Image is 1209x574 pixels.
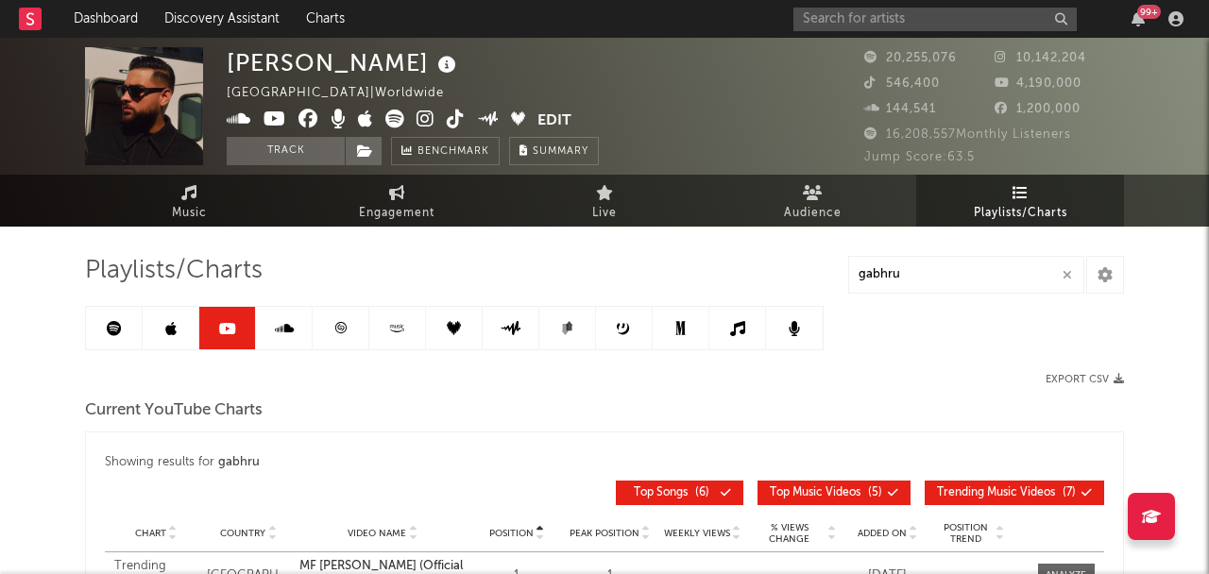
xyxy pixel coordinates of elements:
[570,528,639,539] span: Peak Position
[864,151,975,163] span: Jump Score: 63.5
[105,451,1104,474] div: Showing results for
[1137,5,1161,19] div: 99 +
[858,528,907,539] span: Added On
[864,52,957,64] span: 20,255,076
[616,481,743,505] button: Top Songs(6)
[770,487,882,498] span: ( 5 )
[592,202,617,225] span: Live
[664,528,730,539] span: Weekly Views
[864,77,940,90] span: 546,400
[864,128,1071,141] span: 16,208,557 Monthly Listeners
[937,487,1076,498] span: ( 7 )
[533,146,588,157] span: Summary
[85,175,293,227] a: Music
[937,487,1055,498] span: Trending Music Videos
[509,137,599,165] button: Summary
[85,260,263,282] span: Playlists/Charts
[848,256,1084,294] input: Search Playlists/Charts
[995,103,1081,115] span: 1,200,000
[758,481,911,505] button: Top Music Videos(5)
[770,487,860,498] span: Top Music Videos
[220,528,265,539] span: Country
[916,175,1124,227] a: Playlists/Charts
[227,137,345,165] button: Track
[925,481,1104,505] button: Trending Music Videos(7)
[293,175,501,227] a: Engagement
[391,137,500,165] a: Benchmark
[348,528,406,539] span: Video Name
[417,141,489,163] span: Benchmark
[864,103,936,115] span: 144,541
[489,528,534,539] span: Position
[754,522,826,545] span: % Views Change
[1046,374,1124,385] button: Export CSV
[537,110,571,133] button: Edit
[634,487,688,498] span: Top Songs
[85,399,263,422] span: Current YouTube Charts
[359,202,434,225] span: Engagement
[995,77,1081,90] span: 4,190,000
[218,451,260,474] div: gabhru
[628,487,715,498] span: ( 6 )
[793,8,1077,31] input: Search for artists
[227,82,466,105] div: [GEOGRAPHIC_DATA] | Worldwide
[939,522,994,545] span: Position Trend
[172,202,207,225] span: Music
[784,202,842,225] span: Audience
[227,47,461,78] div: [PERSON_NAME]
[135,528,166,539] span: Chart
[995,52,1086,64] span: 10,142,204
[1132,11,1145,26] button: 99+
[974,202,1067,225] span: Playlists/Charts
[501,175,708,227] a: Live
[708,175,916,227] a: Audience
